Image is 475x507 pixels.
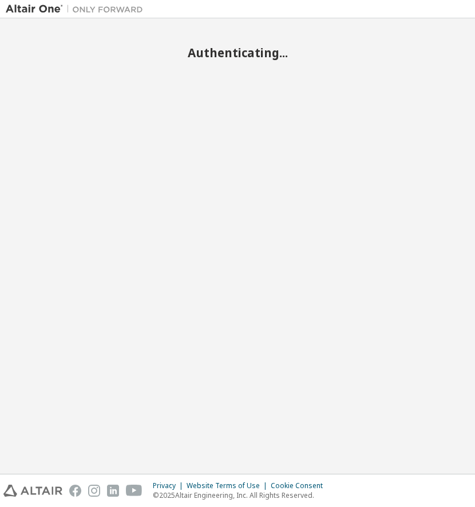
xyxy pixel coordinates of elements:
[153,481,187,490] div: Privacy
[126,485,142,497] img: youtube.svg
[153,490,330,500] p: © 2025 Altair Engineering, Inc. All Rights Reserved.
[3,485,62,497] img: altair_logo.svg
[69,485,81,497] img: facebook.svg
[187,481,271,490] div: Website Terms of Use
[6,3,149,15] img: Altair One
[88,485,100,497] img: instagram.svg
[6,45,469,60] h2: Authenticating...
[271,481,330,490] div: Cookie Consent
[107,485,119,497] img: linkedin.svg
